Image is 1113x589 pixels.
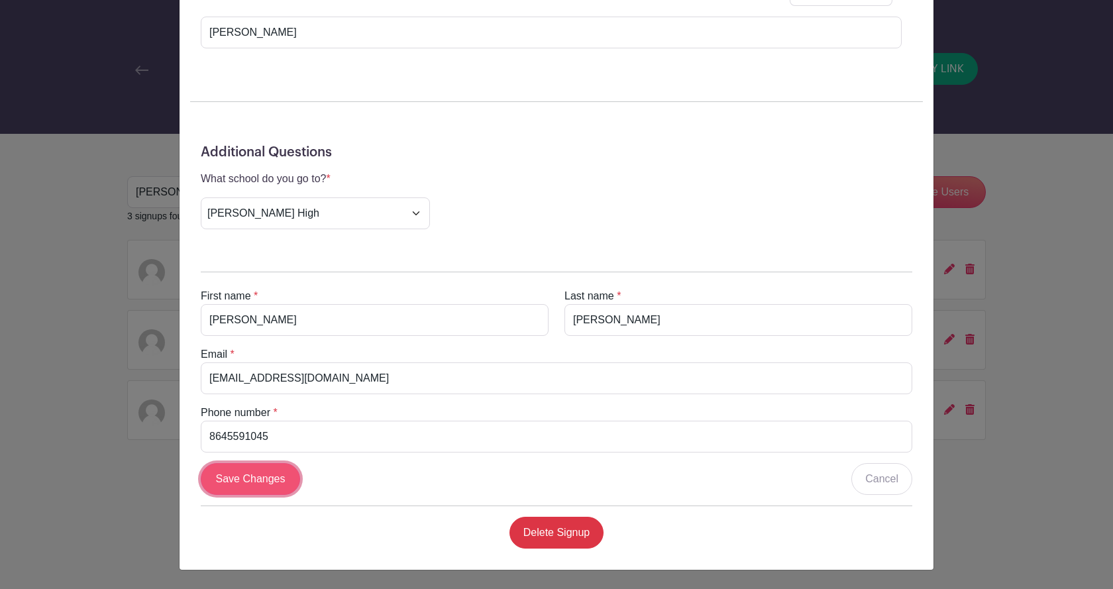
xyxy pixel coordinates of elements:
[201,463,300,495] input: Save Changes
[851,463,912,495] a: Cancel
[201,288,251,304] label: First name
[201,17,902,48] input: Note
[509,517,604,549] a: Delete Signup
[201,144,912,160] h5: Additional Questions
[201,347,227,362] label: Email
[564,288,614,304] label: Last name
[201,405,270,421] label: Phone number
[201,171,430,187] p: What school do you go to?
